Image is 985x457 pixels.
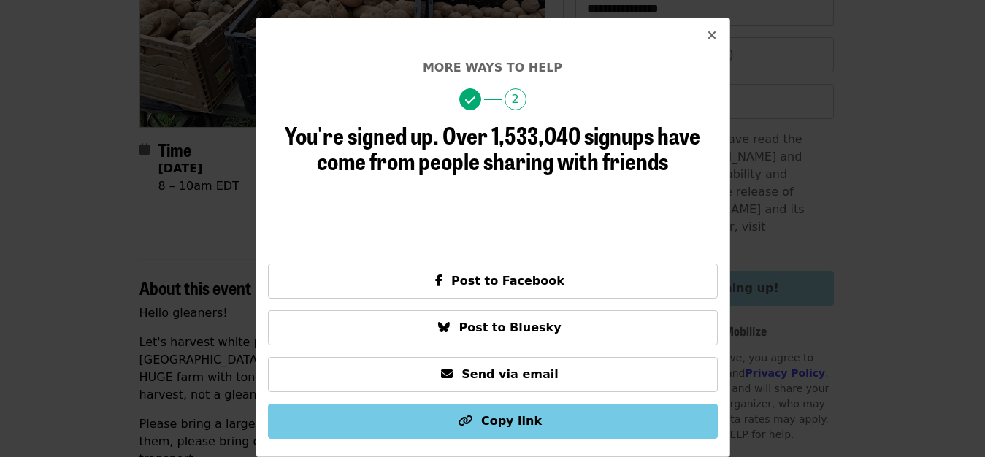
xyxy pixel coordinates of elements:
[435,274,442,288] i: facebook-f icon
[461,367,558,381] span: Send via email
[268,264,718,299] button: Post to Facebook
[694,18,729,53] button: Close
[458,414,472,428] i: link icon
[441,367,453,381] i: envelope icon
[268,310,718,345] button: Post to Bluesky
[317,118,700,177] span: Over 1,533,040 signups have come from people sharing with friends
[268,357,718,392] button: Send via email
[285,118,439,152] span: You're signed up.
[423,61,562,74] span: More ways to help
[459,320,561,334] span: Post to Bluesky
[438,320,450,334] i: bluesky icon
[708,28,716,42] i: times icon
[465,93,475,107] i: check icon
[505,88,526,110] span: 2
[481,414,542,428] span: Copy link
[268,404,718,439] button: Copy link
[451,274,564,288] span: Post to Facebook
